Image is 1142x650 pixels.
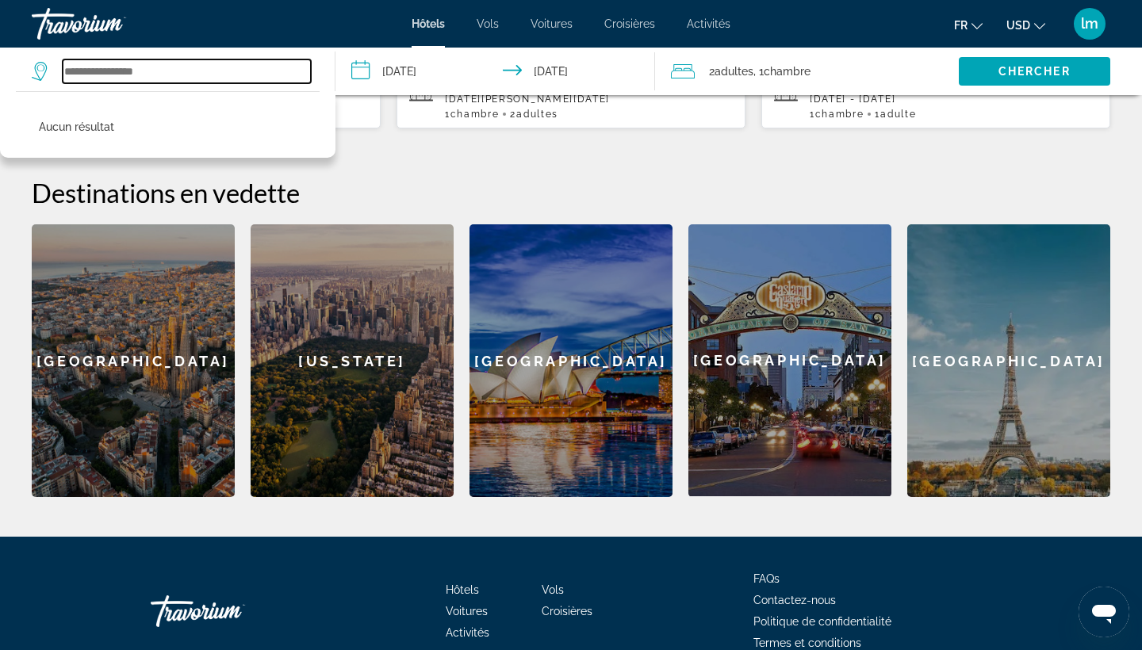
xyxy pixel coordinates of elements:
[753,572,780,585] a: FAQs
[715,65,753,78] span: Adultes
[516,109,558,120] span: Adultes
[753,60,811,82] span: , 1
[477,17,499,30] a: Vols
[875,109,916,120] span: 1
[753,637,861,649] a: Termes et conditions
[604,17,655,30] a: Croisières
[151,587,309,635] a: Travorium
[32,224,235,497] a: [GEOGRAPHIC_DATA]
[469,224,673,497] a: [GEOGRAPHIC_DATA]
[954,19,968,32] span: fr
[446,583,479,596] a: Hôtels
[32,177,1110,208] h2: Destinations en vedette
[251,224,454,497] a: [US_STATE]
[1079,587,1129,637] iframe: Bouton de lancement de la fenêtre de messagerie
[542,583,564,596] a: Vols
[709,60,753,82] span: 2
[998,65,1071,78] span: Chercher
[1081,16,1098,32] span: lm
[446,626,489,639] a: Activités
[880,109,916,120] span: Adulte
[655,48,959,95] button: Travelers: 2 adults, 0 children
[531,17,573,30] a: Voitures
[959,57,1110,86] button: Chercher
[753,594,836,606] a: Contactez-nous
[510,109,558,120] span: 2
[39,116,114,138] p: Aucun résultat
[687,17,730,30] a: Activités
[810,94,1098,105] p: [DATE] - [DATE]
[815,109,864,120] span: Chambre
[753,615,891,628] a: Politique de confidentialité
[542,605,592,617] a: Croisières
[907,224,1110,497] a: [GEOGRAPHIC_DATA]
[446,605,488,617] a: Voitures
[32,3,190,44] a: Travorium
[764,65,811,78] span: Chambre
[412,17,445,30] a: Hôtels
[1006,13,1045,36] button: Change currency
[335,48,655,95] button: Check-in date: Dec 26, 2025 Check-out date: Jan 2, 2026
[1069,7,1110,40] button: User Menu
[1006,19,1030,32] span: USD
[688,224,891,497] a: [GEOGRAPHIC_DATA]
[810,109,864,120] span: 1
[445,109,499,120] span: 1
[450,109,500,120] span: Chambre
[954,13,983,36] button: Change language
